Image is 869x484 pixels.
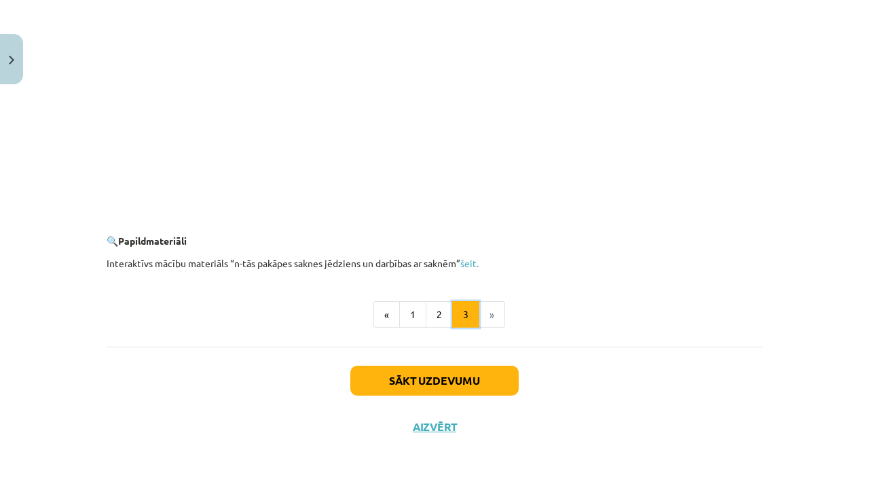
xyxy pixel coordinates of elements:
p: 🔍 [107,234,762,248]
button: 2 [426,301,453,328]
a: šeit. [460,257,479,269]
button: 3 [452,301,479,328]
img: icon-close-lesson-0947bae3869378f0d4975bcd49f059093ad1ed9edebbc8119c70593378902aed.svg [9,56,14,65]
button: « [373,301,400,328]
button: Aizvērt [409,420,460,434]
button: Sākt uzdevumu [350,366,519,396]
button: 1 [399,301,426,328]
b: P [118,235,124,247]
b: apildmateriāli [124,235,187,247]
p: Interaktīvs mācību materiāls “n-tās pakāpes saknes jēdziens un darbības ar saknēm” [107,256,762,271]
nav: Page navigation example [107,301,762,328]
